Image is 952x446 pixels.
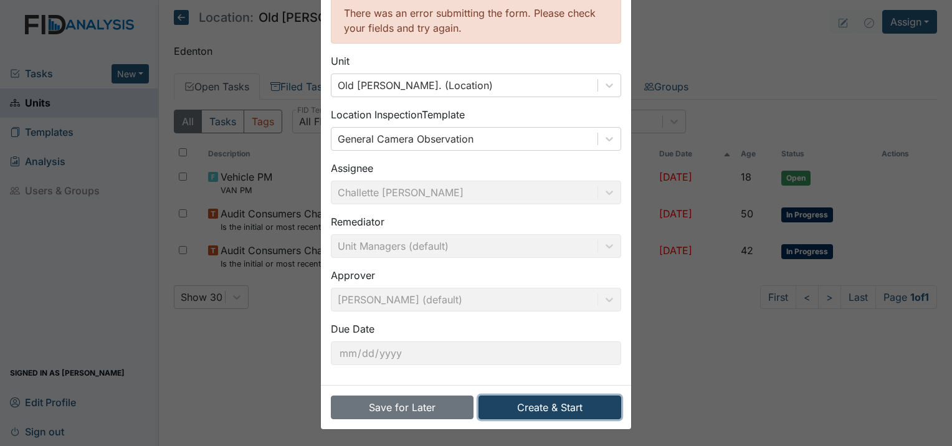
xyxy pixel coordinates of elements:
[331,268,375,283] label: Approver
[331,107,465,122] label: Location Inspection Template
[331,321,374,336] label: Due Date
[331,54,350,69] label: Unit
[331,161,373,176] label: Assignee
[331,396,474,419] button: Save for Later
[338,78,493,93] div: Old [PERSON_NAME]. (Location)
[478,396,621,419] button: Create & Start
[331,214,384,229] label: Remediator
[338,131,474,146] div: General Camera Observation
